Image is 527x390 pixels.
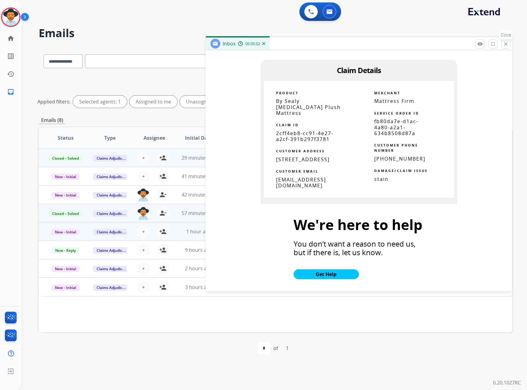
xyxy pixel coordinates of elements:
a: Get Help [294,269,359,279]
mat-icon: history [7,70,14,78]
mat-icon: person_add [159,154,167,162]
span: 29 minutes ago [182,154,217,161]
span: + [142,228,145,235]
p: 0.20.1027RC [493,379,521,386]
span: 9 hours ago [185,247,213,253]
span: You don’t want a reason to need us, but if there is, let us know. [294,239,416,258]
span: New - Initial [51,192,80,198]
span: New - Initial [51,174,80,180]
span: Claims Adjudication [93,247,135,254]
h2: Emails [39,27,512,39]
p: Emails (8) [39,116,66,124]
mat-icon: remove_red_eye [477,41,483,47]
span: Claim Details [337,65,381,75]
p: Applied filters: [37,98,71,105]
mat-icon: person_add [159,173,167,180]
strong: PRODUCT [276,91,298,95]
span: Claims Adjudication [93,155,135,162]
span: stain [374,176,389,182]
span: + [142,154,145,162]
button: Close [501,39,510,49]
strong: CLAIM ID [276,123,299,127]
div: of [273,345,278,352]
strong: CUSTOMER PHONE NUMBER [374,143,418,153]
span: 2 hours ago [185,265,213,272]
span: 1 hour ago [186,228,211,235]
span: Initial Date [185,134,213,142]
span: 57 minutes ago [182,210,217,216]
strong: SERVICE ORDER ID [374,111,419,115]
button: + [137,281,149,293]
span: Closed – Solved [48,210,83,217]
mat-icon: inbox [7,88,14,96]
strong: Get Help [316,271,337,278]
span: New - Initial [51,284,80,291]
strong: DAMAGE/CLAIM ISSUE [374,168,428,173]
span: Status [58,134,74,142]
strong: CUSTOMER ADDRESS [276,149,325,153]
mat-icon: home [7,35,14,42]
mat-icon: person_remove [159,191,167,198]
span: New - Reply [52,247,79,254]
span: [EMAIL_ADDRESS][DOMAIN_NAME] [276,176,326,189]
span: Claims Adjudication [93,266,135,272]
mat-icon: person_add [159,246,167,254]
mat-icon: person_add [159,228,167,235]
span: New - Initial [51,229,80,235]
span: [PHONE_NUMBER] [374,155,425,162]
mat-icon: list_alt [7,53,14,60]
span: [STREET_ADDRESS] [276,156,330,163]
span: + [142,246,145,254]
span: + [142,173,145,180]
div: Selected agents: 1 [73,96,127,108]
span: Assignee [144,134,165,142]
button: + [137,152,149,164]
div: Assigned to me [129,96,177,108]
div: 1 [281,342,294,354]
img: agent-avatar [137,207,149,220]
span: Mattress Firm [374,98,414,104]
button: + [137,244,149,256]
mat-icon: close [503,41,509,47]
strong: CUSTOMER EMAIL [276,169,318,174]
p: Close [499,30,513,40]
img: agent-avatar [137,189,149,201]
span: Type [104,134,116,142]
span: + [142,283,145,291]
mat-icon: person_add [159,283,167,291]
span: Claims Adjudication [93,192,135,198]
span: 00:00:02 [245,41,260,46]
span: Claims Adjudication [93,210,135,217]
div: Unassigned [180,96,219,108]
span: Claims Adjudication [93,284,135,291]
span: fb80da7e-d1ac-4a80-a2a1-634b8508d87a [374,118,418,136]
span: Claims Adjudication [93,229,135,235]
span: 2cff4eb8-cc91-4e27-a2cf-391b297f3781 [276,130,333,142]
span: By Sealy [MEDICAL_DATA] Plush Mattress [276,98,341,116]
mat-icon: fullscreen [490,41,496,47]
button: + [137,225,149,238]
mat-icon: person_add [159,265,167,272]
span: We're here to help [294,215,422,234]
span: Claims Adjudication [93,174,135,180]
button: + [137,170,149,182]
button: + [137,262,149,275]
span: New - Initial [51,266,80,272]
span: 42 minutes ago [182,191,217,198]
span: + [142,265,145,272]
mat-icon: person_remove [159,209,167,217]
span: 3 hours ago [185,284,213,291]
span: 41 minutes ago [182,173,217,180]
span: Inbox [223,40,236,47]
span: Closed – Solved [48,155,83,162]
strong: MERCHANT [374,91,400,95]
img: avatar [2,9,19,26]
